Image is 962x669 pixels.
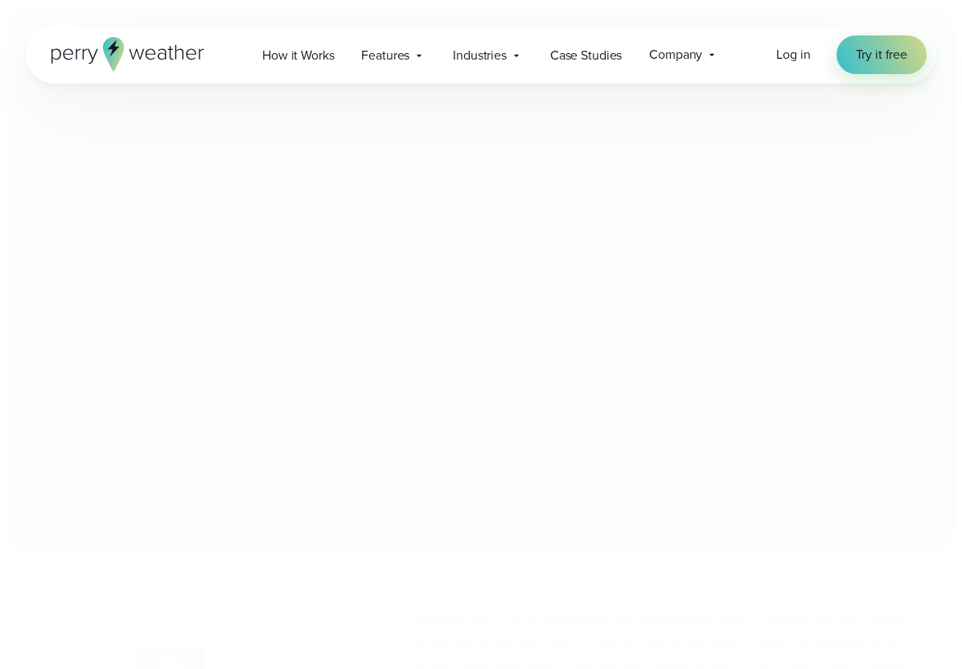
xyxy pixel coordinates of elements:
[361,46,409,65] span: Features
[776,45,810,64] a: Log in
[837,35,927,74] a: Try it free
[453,46,507,65] span: Industries
[536,39,635,72] a: Case Studies
[856,45,907,64] span: Try it free
[649,45,702,64] span: Company
[550,46,622,65] span: Case Studies
[262,46,334,65] span: How it Works
[249,39,347,72] a: How it Works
